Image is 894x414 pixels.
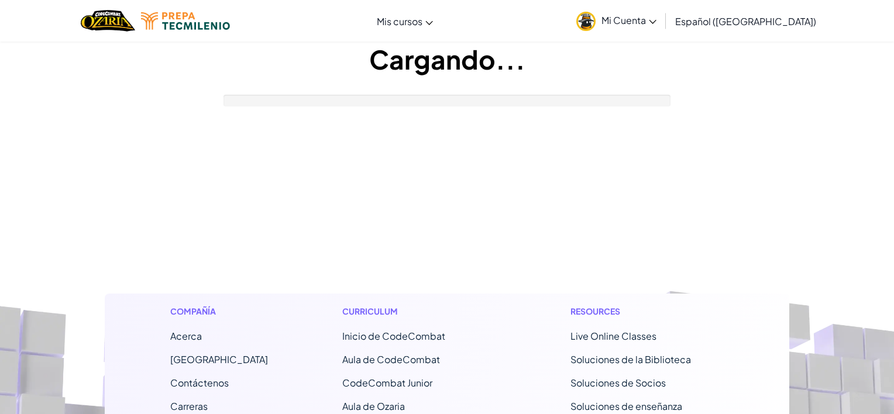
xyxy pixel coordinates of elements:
a: Aula de CodeCombat [342,353,440,365]
a: Acerca [170,330,202,342]
h1: Curriculum [342,305,496,318]
a: Soluciones de la Biblioteca [570,353,691,365]
a: Ozaria by CodeCombat logo [81,9,135,33]
img: Tecmilenio logo [141,12,230,30]
h1: Resources [570,305,724,318]
img: Home [81,9,135,33]
span: Contáctenos [170,377,229,389]
a: Mis cursos [371,5,439,37]
a: Live Online Classes [570,330,656,342]
span: Español ([GEOGRAPHIC_DATA]) [675,15,816,27]
a: Español ([GEOGRAPHIC_DATA]) [669,5,822,37]
a: Soluciones de enseñanza [570,400,682,412]
h1: Compañía [170,305,268,318]
span: Mi Cuenta [601,14,656,26]
a: CodeCombat Junior [342,377,432,389]
span: Mis cursos [377,15,422,27]
a: [GEOGRAPHIC_DATA] [170,353,268,365]
span: Inicio de CodeCombat [342,330,445,342]
img: avatar [576,12,596,31]
a: Carreras [170,400,208,412]
a: Soluciones de Socios [570,377,666,389]
a: Mi Cuenta [570,2,662,39]
a: Aula de Ozaria [342,400,405,412]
